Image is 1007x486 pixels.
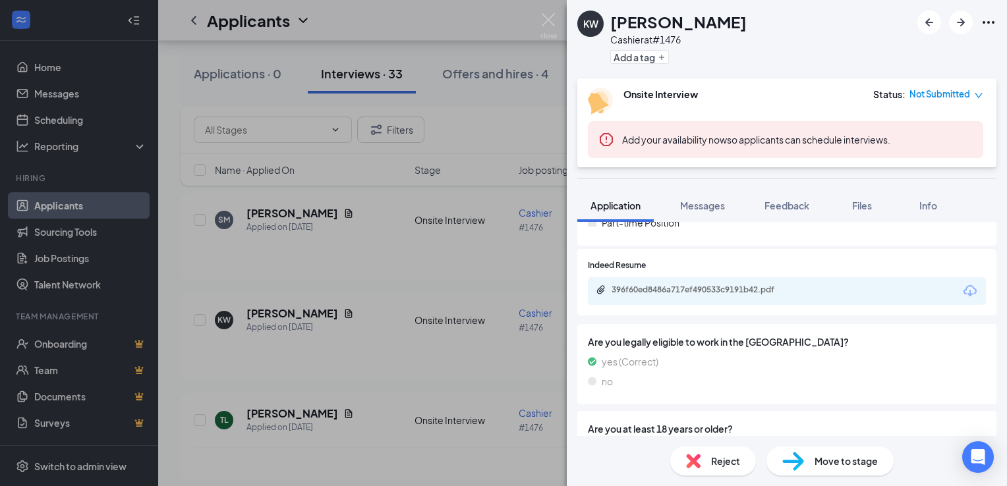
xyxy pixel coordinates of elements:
button: PlusAdd a tag [610,50,669,64]
svg: Plus [658,53,666,61]
div: 396f60ed8486a717ef490533c9191b42.pdf [612,284,796,295]
svg: Paperclip [596,284,606,295]
span: Messages [680,200,725,211]
a: Paperclip396f60ed8486a717ef490533c9191b42.pdf [596,284,809,297]
span: Move to stage [815,454,878,468]
span: Indeed Resume [588,259,646,272]
b: Onsite Interview [623,88,698,100]
span: Not Submitted [909,88,970,101]
span: no [602,374,613,389]
span: Info [919,200,937,211]
svg: Download [962,283,978,299]
span: yes (Correct) [602,354,658,369]
span: Are you at least 18 years or older? [588,421,986,436]
span: Application [590,200,641,211]
div: Open Intercom Messenger [962,441,994,473]
span: Are you legally eligible to work in the [GEOGRAPHIC_DATA]? [588,335,986,349]
svg: Ellipses [981,14,996,30]
svg: ArrowRight [953,14,969,30]
button: Add your availability now [622,133,727,146]
span: down [974,91,983,100]
span: Feedback [764,200,809,211]
div: KW [583,17,598,30]
h1: [PERSON_NAME] [610,11,747,33]
button: ArrowLeftNew [917,11,941,34]
button: ArrowRight [949,11,973,34]
span: Files [852,200,872,211]
div: Cashier at #1476 [610,33,747,46]
span: Reject [711,454,740,468]
svg: ArrowLeftNew [921,14,937,30]
span: Part-time Position [602,215,679,230]
div: Status : [873,88,906,101]
span: so applicants can schedule interviews. [622,134,890,146]
svg: Error [598,132,614,148]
